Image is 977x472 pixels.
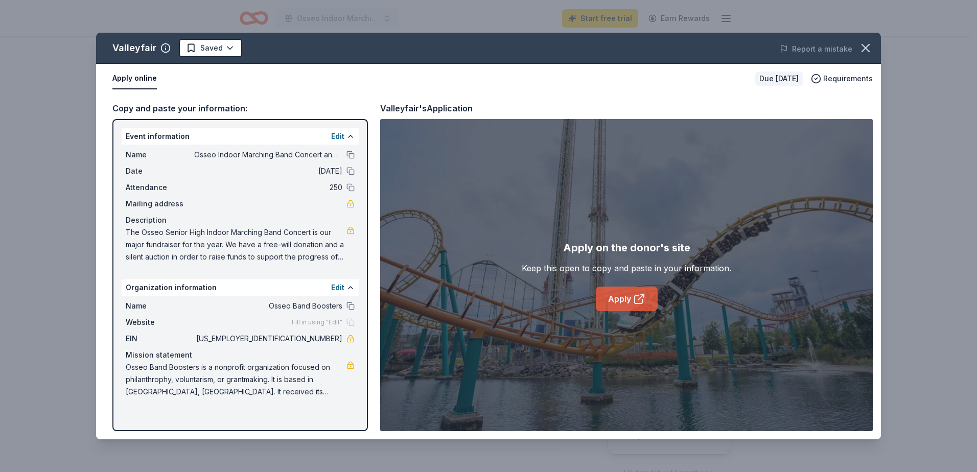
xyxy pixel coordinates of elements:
button: Saved [179,39,242,57]
span: Name [126,300,194,312]
span: Name [126,149,194,161]
button: Apply online [112,68,157,89]
span: Fill in using "Edit" [292,318,342,326]
div: Apply on the donor's site [563,240,690,256]
button: Report a mistake [780,43,852,55]
span: 250 [194,181,342,194]
div: Description [126,214,355,226]
div: Event information [122,128,359,145]
span: Website [126,316,194,328]
button: Requirements [811,73,873,85]
span: [US_EMPLOYER_IDENTIFICATION_NUMBER] [194,333,342,345]
button: Edit [331,281,344,294]
div: Mission statement [126,349,355,361]
span: EIN [126,333,194,345]
span: Osseo Indoor Marching Band Concert and Silent Auction [194,149,342,161]
div: Organization information [122,279,359,296]
span: Saved [200,42,223,54]
span: Mailing address [126,198,194,210]
a: Apply [596,287,658,311]
span: Requirements [823,73,873,85]
div: Copy and paste your information: [112,102,368,115]
span: Attendance [126,181,194,194]
span: Osseo Band Boosters [194,300,342,312]
span: The Osseo Senior High Indoor Marching Band Concert is our major fundraiser for the year. We have ... [126,226,346,263]
div: Due [DATE] [755,72,803,86]
span: Osseo Band Boosters is a nonprofit organization focused on philanthrophy, voluntarism, or grantma... [126,361,346,398]
button: Edit [331,130,344,143]
div: Keep this open to copy and paste in your information. [522,262,731,274]
div: Valleyfair [112,40,156,56]
span: [DATE] [194,165,342,177]
span: Date [126,165,194,177]
div: Valleyfair's Application [380,102,473,115]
